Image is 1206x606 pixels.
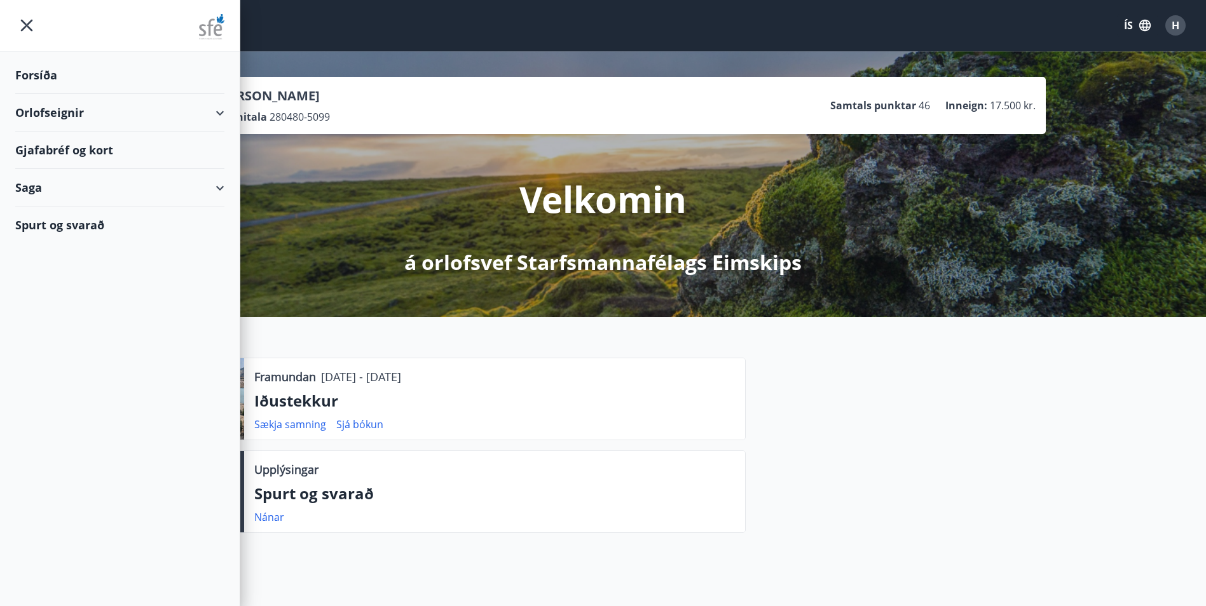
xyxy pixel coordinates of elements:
div: Orlofseignir [15,94,224,131]
a: Nánar [254,510,284,524]
img: union_logo [199,14,224,39]
span: 17.500 kr. [990,98,1036,112]
p: [PERSON_NAME] [217,87,330,105]
span: H [1172,18,1179,32]
p: [DATE] - [DATE] [321,368,401,385]
div: Gjafabréf og kort [15,131,224,169]
p: Kennitala [217,110,267,124]
button: ÍS [1117,14,1158,37]
p: Samtals punktar [830,98,916,112]
p: Framundan [254,368,316,385]
div: Saga [15,169,224,206]
p: á orlofsvef Starfsmannafélags Eimskips [404,248,802,276]
p: Velkomin [519,175,687,223]
button: menu [15,14,38,37]
p: Spurt og svarað [254,483,735,504]
p: Inneign : [945,98,987,112]
button: H [1160,10,1191,41]
span: 280480-5099 [270,110,330,124]
a: Sjá bókun [336,417,383,431]
p: Iðustekkur [254,390,735,412]
p: Upplýsingar [254,461,319,478]
a: Sækja samning [254,417,326,431]
span: 46 [919,98,930,112]
div: Spurt og svarað [15,206,224,243]
div: Forsíða [15,57,224,94]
